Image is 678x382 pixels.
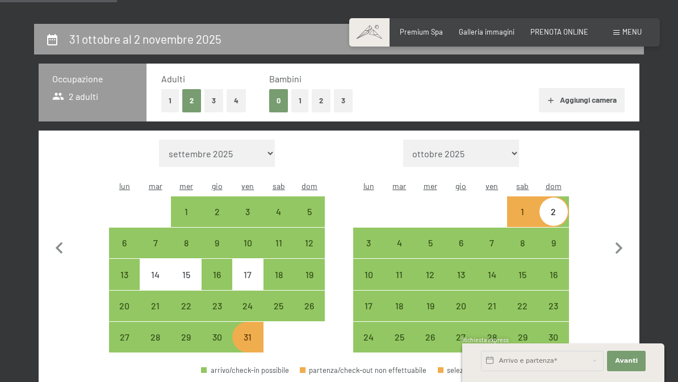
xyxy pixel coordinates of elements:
div: 27 [447,333,475,361]
div: Mon Oct 06 2025 [109,228,140,258]
div: 11 [265,238,293,267]
button: 1 [161,89,179,112]
div: Sun Oct 26 2025 [294,291,325,321]
div: Tue Oct 14 2025 [140,259,170,289]
div: arrivo/check-in possibile [415,259,445,289]
span: Richiesta express [462,337,509,343]
div: arrivo/check-in possibile [507,228,538,258]
div: 8 [172,238,200,267]
div: 14 [141,270,169,299]
div: arrivo/check-in possibile [263,196,294,227]
div: Fri Oct 17 2025 [232,259,263,289]
div: 30 [539,333,568,361]
div: Sat Oct 04 2025 [263,196,294,227]
div: 23 [539,301,568,330]
div: 1 [508,207,537,236]
div: Sun Nov 09 2025 [538,228,569,258]
div: Wed Nov 19 2025 [415,291,445,321]
div: 3 [233,207,262,236]
span: Adulti [161,73,185,84]
div: Sat Nov 22 2025 [507,291,538,321]
div: arrivo/check-in possibile [353,228,384,258]
div: arrivo/check-in possibile [294,228,325,258]
div: arrivo/check-in possibile [232,228,263,258]
button: 4 [227,89,246,112]
abbr: martedì [149,181,162,191]
span: Bambini [269,73,302,84]
div: Wed Nov 12 2025 [415,259,445,289]
div: 11 [385,270,413,299]
button: 0 [269,89,288,112]
div: arrivo/check-in possibile [140,322,170,352]
div: Mon Oct 13 2025 [109,259,140,289]
div: arrivo/check-in possibile [109,259,140,289]
div: 5 [416,238,444,267]
div: 5 [295,207,324,236]
div: arrivo/check-in non effettuabile [140,259,170,289]
div: arrivo/check-in possibile [294,196,325,227]
div: 4 [265,207,293,236]
div: Fri Nov 28 2025 [476,322,507,352]
div: arrivo/check-in possibile [507,196,538,227]
button: 1 [291,89,309,112]
span: Avanti [615,356,638,366]
div: 10 [233,238,262,267]
div: arrivo/check-in possibile [538,228,569,258]
div: Wed Oct 15 2025 [171,259,202,289]
div: arrivo/check-in possibile [201,367,289,374]
div: Thu Oct 23 2025 [202,291,232,321]
div: arrivo/check-in possibile [384,291,415,321]
abbr: domenica [546,181,562,191]
div: 2 [539,207,568,236]
div: arrivo/check-in possibile [538,196,569,227]
div: Thu Nov 20 2025 [446,291,476,321]
abbr: domenica [302,181,317,191]
abbr: giovedì [212,181,223,191]
div: 22 [172,301,200,330]
div: arrivo/check-in possibile [263,259,294,289]
div: arrivo/check-in possibile [446,228,476,258]
div: 12 [295,238,324,267]
div: arrivo/check-in possibile [171,322,202,352]
div: Fri Oct 31 2025 [232,322,263,352]
div: 13 [110,270,139,299]
div: Fri Oct 10 2025 [232,228,263,258]
div: Mon Nov 03 2025 [353,228,384,258]
button: 3 [334,89,353,112]
div: Fri Nov 21 2025 [476,291,507,321]
div: arrivo/check-in possibile [384,322,415,352]
div: Mon Nov 17 2025 [353,291,384,321]
div: 23 [203,301,231,330]
div: 20 [110,301,139,330]
div: 16 [539,270,568,299]
div: 17 [354,301,383,330]
abbr: venerdì [486,181,498,191]
div: 26 [416,333,444,361]
div: Wed Nov 26 2025 [415,322,445,352]
div: 16 [203,270,231,299]
button: 2 [312,89,330,112]
div: 31 [233,333,262,361]
div: Thu Oct 30 2025 [202,322,232,352]
div: arrivo/check-in possibile [109,291,140,321]
div: arrivo/check-in possibile [538,322,569,352]
div: arrivo/check-in possibile [294,259,325,289]
span: PRENOTA ONLINE [530,27,588,36]
abbr: venerdì [241,181,254,191]
div: arrivo/check-in possibile [415,291,445,321]
div: arrivo/check-in possibile [476,228,507,258]
div: 27 [110,333,139,361]
div: 12 [416,270,444,299]
div: Sun Nov 02 2025 [538,196,569,227]
h2: 31 ottobre al 2 novembre 2025 [69,32,221,46]
abbr: lunedì [363,181,374,191]
div: arrivo/check-in possibile [202,322,232,352]
span: 2 adulti [52,90,98,103]
div: 28 [141,333,169,361]
div: Sun Oct 19 2025 [294,259,325,289]
div: 7 [141,238,169,267]
div: Fri Nov 14 2025 [476,259,507,289]
h3: Occupazione [52,73,133,85]
div: 20 [447,301,475,330]
div: arrivo/check-in possibile [384,228,415,258]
